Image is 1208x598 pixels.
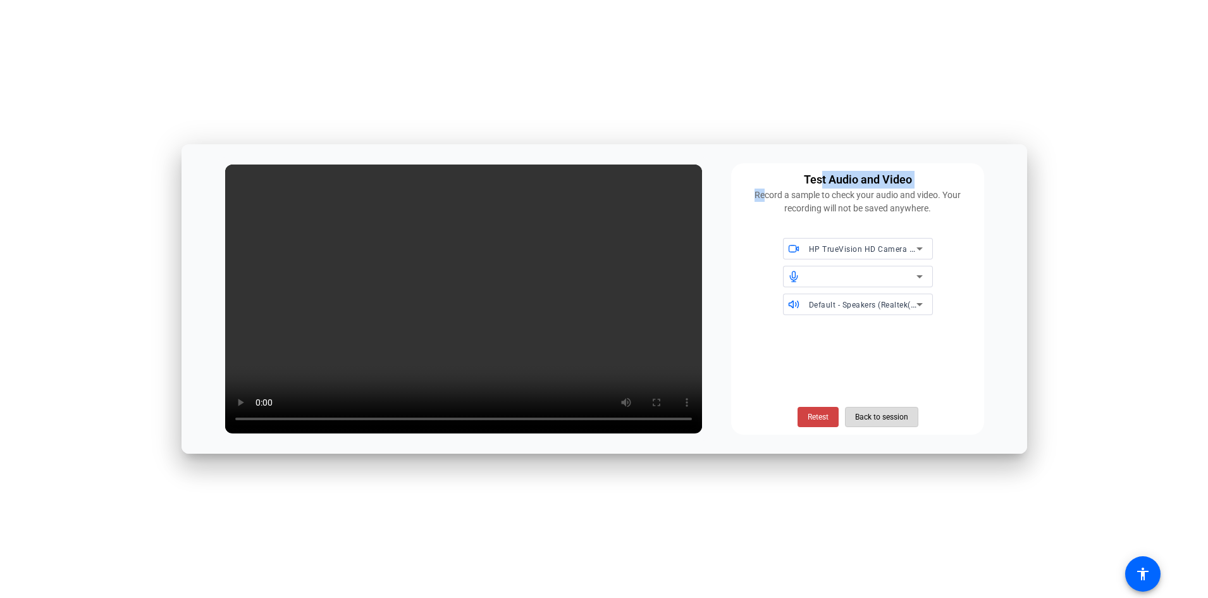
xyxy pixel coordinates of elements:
[798,407,839,427] button: Retest
[739,189,977,215] div: Record a sample to check your audio and video. Your recording will not be saved anywhere.
[1135,566,1150,582] mat-icon: accessibility
[809,299,946,309] span: Default - Speakers (Realtek(R) Audio)
[845,407,918,427] button: Back to session
[855,405,908,429] span: Back to session
[809,244,955,254] span: HP TrueVision HD Camera (30c9:0039)
[804,171,912,189] div: Test Audio and Video
[808,411,829,423] span: Retest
